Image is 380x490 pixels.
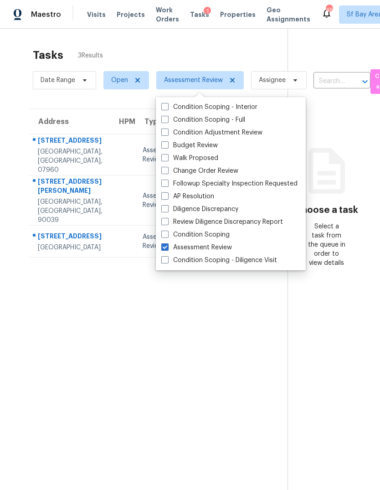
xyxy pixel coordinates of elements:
label: Condition Scoping - Interior [161,103,257,112]
label: Condition Scoping - Full [161,115,245,124]
div: Assessment Review [143,191,179,210]
button: Open [359,75,371,88]
div: [STREET_ADDRESS] [38,232,103,243]
label: Budget Review [161,141,218,150]
input: Search by address [313,74,345,88]
div: Assessment Review [143,232,179,251]
span: 3 Results [78,51,103,60]
span: Date Range [41,76,75,85]
h2: Tasks [33,51,63,60]
label: Walk Proposed [161,154,218,163]
span: Work Orders [156,5,179,24]
div: [GEOGRAPHIC_DATA], [GEOGRAPHIC_DATA], 07960 [38,147,103,175]
th: Type [135,109,186,134]
span: Geo Assignments [267,5,310,24]
label: Condition Scoping [161,230,230,239]
div: [GEOGRAPHIC_DATA], [GEOGRAPHIC_DATA], 90039 [38,197,103,225]
label: Condition Adjustment Review [161,128,262,137]
div: Assessment Review [143,146,179,164]
span: Properties [220,10,256,19]
span: Open [111,76,128,85]
label: Review Diligence Discrepancy Report [161,217,283,227]
span: Tasks [190,11,209,18]
span: Assignee [259,76,286,85]
div: [STREET_ADDRESS][PERSON_NAME] [38,177,103,197]
span: Projects [117,10,145,19]
th: Address [29,109,110,134]
label: Followup Specialty Inspection Requested [161,179,298,188]
label: Diligence Discrepancy [161,205,238,214]
th: HPM [110,109,135,134]
label: Assessment Review [161,243,232,252]
label: Condition Scoping - Diligence Visit [161,256,277,265]
label: AP Resolution [161,192,214,201]
div: [GEOGRAPHIC_DATA] [38,243,103,252]
div: Select a task from the queue in order to view details [307,222,346,268]
span: Assessment Review [164,76,223,85]
h3: Choose a task [295,206,358,215]
div: [STREET_ADDRESS] [38,136,103,147]
span: Visits [87,10,106,19]
div: 1 [204,7,211,16]
span: Maestro [31,10,61,19]
div: 461 [326,5,332,15]
label: Change Order Review [161,166,238,175]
